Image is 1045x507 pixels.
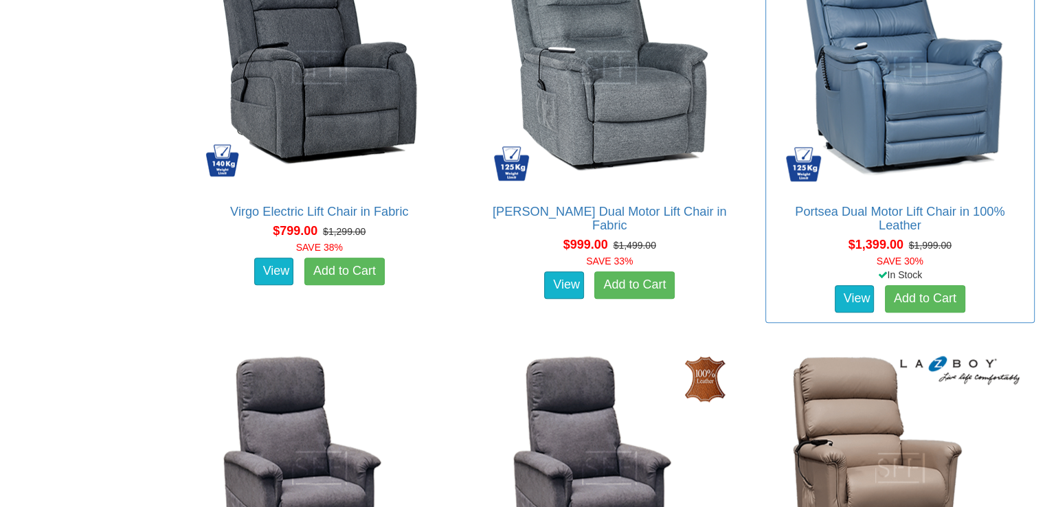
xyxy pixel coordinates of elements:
[586,256,633,267] font: SAVE 33%
[795,205,1004,232] a: Portsea Dual Motor Lift Chair in 100% Leather
[304,258,385,285] a: Add to Cart
[594,271,675,299] a: Add to Cart
[296,242,343,253] font: SAVE 38%
[544,271,584,299] a: View
[877,256,923,267] font: SAVE 30%
[763,268,1038,282] div: In Stock
[323,226,366,237] del: $1,299.00
[563,238,608,251] span: $999.00
[273,224,317,238] span: $799.00
[254,258,294,285] a: View
[849,238,903,251] span: $1,399.00
[885,285,965,313] a: Add to Cart
[614,240,656,251] del: $1,499.00
[230,205,408,218] a: Virgo Electric Lift Chair in Fabric
[835,285,875,313] a: View
[909,240,952,251] del: $1,999.00
[493,205,727,232] a: [PERSON_NAME] Dual Motor Lift Chair in Fabric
